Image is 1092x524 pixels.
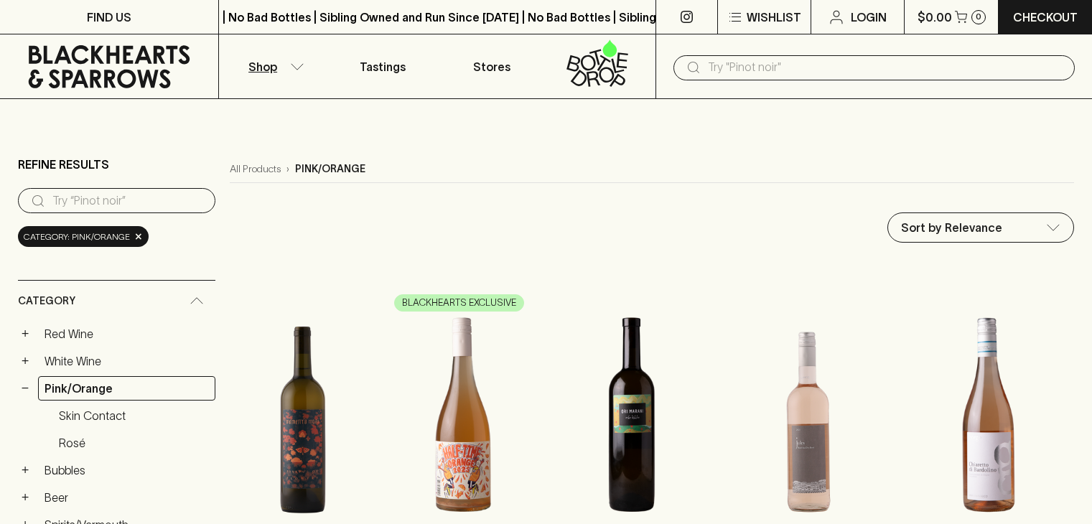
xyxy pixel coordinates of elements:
[18,381,32,396] button: −
[52,190,204,212] input: Try “Pinot noir”
[1013,9,1078,26] p: Checkout
[38,485,215,510] a: Beer
[38,349,215,373] a: White Wine
[888,213,1073,242] div: Sort by Relevance
[18,490,32,505] button: +
[38,322,215,346] a: Red Wine
[295,162,365,177] p: pink/orange
[437,34,546,98] a: Stores
[87,9,131,26] p: FIND US
[976,13,981,21] p: 0
[52,431,215,455] a: Rosé
[38,458,215,482] a: Bubbles
[328,34,437,98] a: Tastings
[747,9,801,26] p: Wishlist
[18,327,32,341] button: +
[18,292,75,310] span: Category
[52,403,215,428] a: Skin Contact
[286,162,289,177] p: ›
[38,376,215,401] a: Pink/Orange
[851,9,887,26] p: Login
[360,58,406,75] p: Tastings
[18,281,215,322] div: Category
[18,156,109,173] p: Refine Results
[473,58,510,75] p: Stores
[18,354,32,368] button: +
[708,56,1063,79] input: Try "Pinot noir"
[18,463,32,477] button: +
[230,162,281,177] a: All Products
[24,230,130,244] span: Category: pink/orange
[134,229,143,244] span: ×
[918,9,952,26] p: $0.00
[248,58,277,75] p: Shop
[901,219,1002,236] p: Sort by Relevance
[219,34,328,98] button: Shop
